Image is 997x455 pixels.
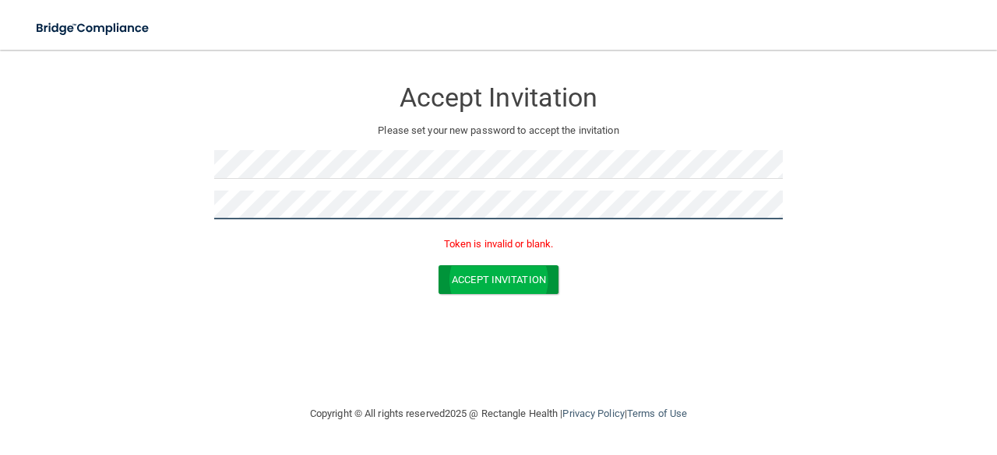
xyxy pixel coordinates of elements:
a: Terms of Use [627,408,687,419]
p: Token is invalid or blank. [214,235,783,254]
button: Accept Invitation [439,265,558,294]
iframe: Drift Widget Chat Controller [727,345,978,407]
a: Privacy Policy [562,408,624,419]
p: Please set your new password to accept the invitation [226,121,771,140]
h3: Accept Invitation [214,83,783,112]
div: Copyright © All rights reserved 2025 @ Rectangle Health | | [214,389,783,439]
img: bridge_compliance_login_screen.278c3ca4.svg [23,12,164,44]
